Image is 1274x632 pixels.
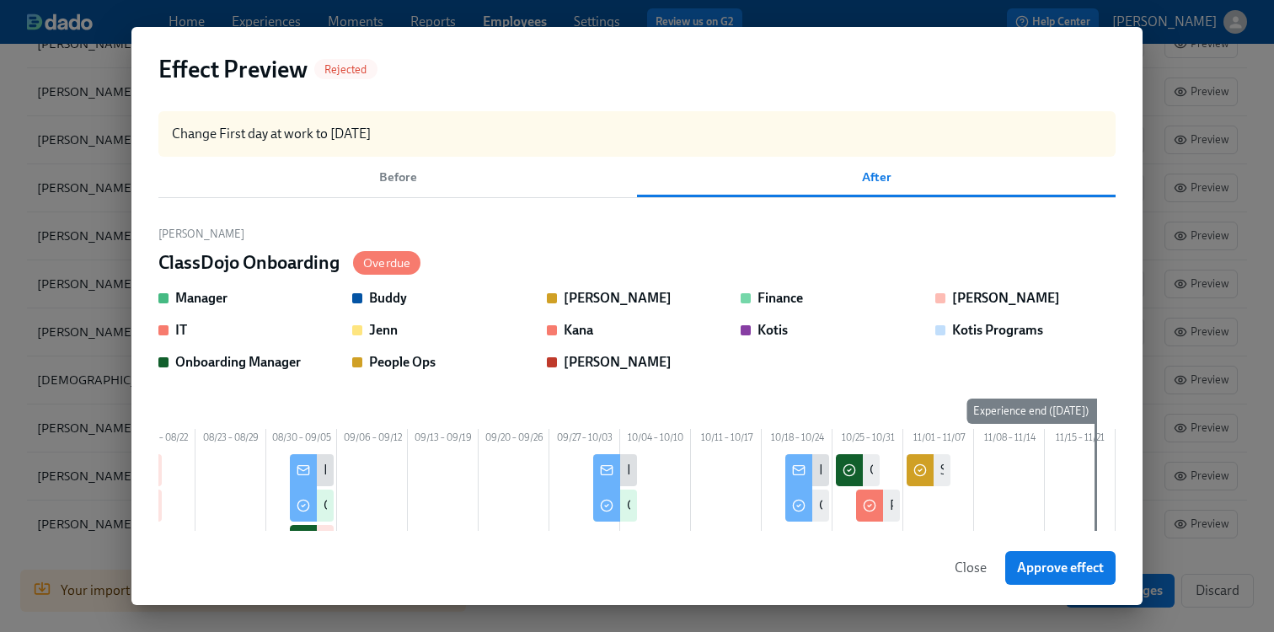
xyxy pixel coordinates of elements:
[762,429,832,451] div: 10/18 – 10/24
[870,461,1212,479] div: Complete the 90-day check-in for {{ participant.firstName }}
[966,399,1095,424] div: Experience end ([DATE])
[757,290,803,306] strong: Finance
[757,322,788,338] strong: Kotis
[369,354,436,370] strong: People Ops
[819,461,1010,479] div: It's time for your 90 day check-in!
[369,322,398,338] strong: Jenn
[408,429,479,451] div: 09/13 – 09/19
[564,354,672,370] strong: [PERSON_NAME]
[175,322,187,338] strong: IT
[1017,560,1104,576] span: Approve effect
[172,125,371,143] p: Change First day at work to [DATE]
[324,461,513,479] div: It's time for your 30 day check-in!
[940,461,1049,479] div: Schedule Clear360
[627,496,906,515] div: Confirm attendance at Live Onboarding sessions
[158,225,1116,244] div: [PERSON_NAME]
[175,290,227,306] strong: Manager
[353,257,420,270] span: Overdue
[974,429,1045,451] div: 11/08 – 11/14
[647,168,1105,187] span: After
[627,461,818,479] div: It's time for your 60 day check-in!
[832,429,903,451] div: 10/25 – 10/31
[337,429,408,451] div: 09/06 – 09/12
[1045,429,1116,451] div: 11/15 – 11/21
[479,429,549,451] div: 09/20 – 09/26
[549,429,620,451] div: 09/27 – 10/03
[1005,551,1116,585] button: Approve effect
[564,322,593,338] strong: Kana
[620,429,691,451] div: 10/04 – 10/10
[314,63,377,76] span: Rejected
[158,250,340,276] h4: ClassDojo Onboarding
[952,322,1043,338] strong: Kotis Programs
[324,496,542,515] div: Complete the 30-day Feedback Survey
[819,496,1039,515] div: Complete the 90-day Feedback Survey
[369,290,407,306] strong: Buddy
[890,496,1187,515] div: Prompt a member of the S-Team to do a Keeper Test
[125,429,195,451] div: 08/16 – 08/22
[903,429,974,451] div: 11/01 – 11/07
[564,290,672,306] strong: [PERSON_NAME]
[175,354,301,370] strong: Onboarding Manager
[266,429,337,451] div: 08/30 – 09/05
[158,54,308,84] h3: Effect Preview
[691,429,762,451] div: 10/11 – 10/17
[952,290,1060,306] strong: [PERSON_NAME]
[943,551,998,585] button: Close
[169,168,627,187] span: Before
[195,429,266,451] div: 08/23 – 08/29
[955,560,987,576] span: Close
